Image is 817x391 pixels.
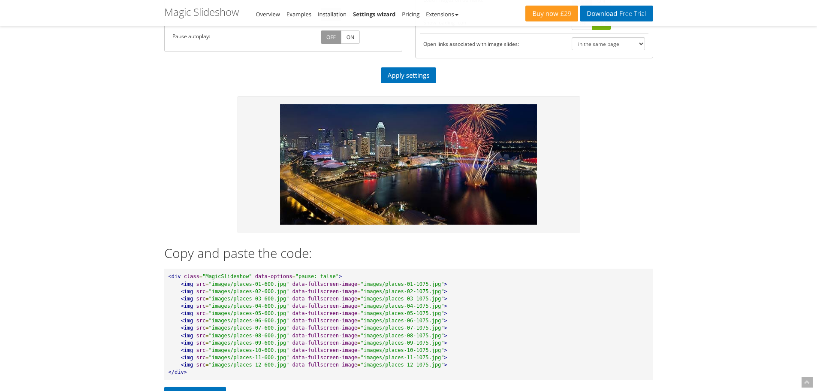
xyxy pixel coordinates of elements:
span: "MagicSlideshow" [202,273,252,279]
span: "images/places-01-1075.jpg" [361,281,444,287]
span: > [444,362,447,368]
span: "images/places-06-1075.jpg" [361,318,444,324]
span: > [444,333,447,339]
span: <img [181,362,193,368]
span: <img [181,296,193,302]
a: Pricing [402,10,419,18]
span: src [196,310,206,316]
span: = [357,333,360,339]
span: Free Trial [617,10,646,17]
span: > [444,347,447,353]
span: src [196,347,206,353]
span: = [205,303,208,309]
span: "images/places-07-600.jpg" [208,325,289,331]
span: <img [181,288,193,294]
a: DownloadFree Trial [580,6,653,21]
span: = [357,296,360,302]
span: <img [181,355,193,361]
span: > [444,310,447,316]
span: > [444,355,447,361]
span: <img [181,318,193,324]
img: Magic Slideshow - Settings Wizard [280,104,537,225]
a: Examples [286,10,311,18]
span: = [357,310,360,316]
span: "images/places-08-600.jpg" [208,333,289,339]
span: = [205,355,208,361]
span: "images/places-12-600.jpg" [208,362,289,368]
span: "images/places-11-600.jpg" [208,355,289,361]
a: Settings wizard [353,10,395,18]
span: = [205,362,208,368]
span: = [357,303,360,309]
a: OFF [321,30,341,44]
span: = [357,318,360,324]
span: src [196,296,206,302]
span: = [205,347,208,353]
span: "images/places-04-1075.jpg" [361,303,444,309]
span: src [196,325,206,331]
a: Installation [318,10,347,18]
span: "pause: false" [295,273,339,279]
a: Apply settings [381,67,437,83]
span: <div [169,273,181,279]
span: src [196,281,206,287]
span: data-fullscreen-image [292,340,358,346]
span: data-fullscreen-image [292,310,358,316]
span: data-fullscreen-image [292,325,358,331]
h2: Copy and paste the code: [164,246,653,260]
span: <img [181,333,193,339]
span: > [444,303,447,309]
span: = [357,362,360,368]
h1: Magic Slideshow [164,6,239,18]
span: £29 [558,10,572,17]
span: = [205,296,208,302]
span: = [357,340,360,346]
span: = [357,347,360,353]
a: ON [341,30,360,44]
a: Buy now£29 [525,6,578,21]
span: src [196,362,206,368]
span: > [444,318,447,324]
span: = [205,288,208,294]
td: Pause autoplay: [169,25,317,48]
span: data-fullscreen-image [292,355,358,361]
span: data-fullscreen-image [292,333,358,339]
span: = [357,355,360,361]
span: "images/places-09-600.jpg" [208,340,289,346]
span: "images/places-08-1075.jpg" [361,333,444,339]
span: <img [181,310,193,316]
span: <img [181,325,193,331]
span: "images/places-03-1075.jpg" [361,296,444,302]
span: data-fullscreen-image [292,303,358,309]
span: "images/places-11-1075.jpg" [361,355,444,361]
span: "images/places-10-1075.jpg" [361,347,444,353]
span: src [196,303,206,309]
span: > [444,340,447,346]
span: src [196,288,206,294]
span: "images/places-06-600.jpg" [208,318,289,324]
span: <img [181,303,193,309]
span: "images/places-10-600.jpg" [208,347,289,353]
a: Overview [256,10,280,18]
span: = [357,288,360,294]
span: > [444,281,447,287]
span: > [444,325,447,331]
span: > [339,273,342,279]
span: "images/places-01-600.jpg" [208,281,289,287]
span: data-fullscreen-image [292,318,358,324]
span: "images/places-04-600.jpg" [208,303,289,309]
span: src [196,340,206,346]
span: = [357,281,360,287]
span: data-fullscreen-image [292,296,358,302]
span: <img [181,281,193,287]
span: data-options [255,273,292,279]
span: > [444,288,447,294]
span: = [199,273,202,279]
span: "images/places-02-600.jpg" [208,288,289,294]
a: Extensions [426,10,458,18]
span: = [205,318,208,324]
span: src [196,318,206,324]
span: src [196,333,206,339]
span: > [444,296,447,302]
span: data-fullscreen-image [292,288,358,294]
